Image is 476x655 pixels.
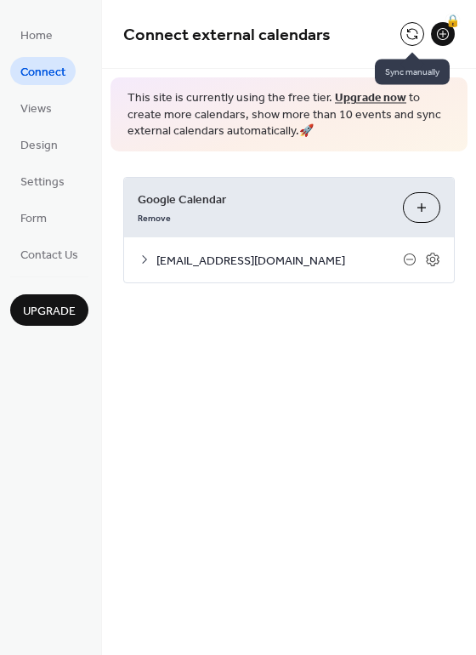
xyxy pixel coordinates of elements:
[375,60,450,85] span: Sync manually
[138,212,171,224] span: Remove
[20,174,65,191] span: Settings
[20,64,65,82] span: Connect
[20,27,53,45] span: Home
[20,210,47,228] span: Form
[10,57,76,85] a: Connect
[335,87,406,110] a: Upgrade now
[10,130,68,158] a: Design
[156,252,403,270] span: [EMAIL_ADDRESS][DOMAIN_NAME]
[10,203,57,231] a: Form
[23,303,76,321] span: Upgrade
[10,20,63,48] a: Home
[20,137,58,155] span: Design
[10,94,62,122] a: Views
[20,247,78,265] span: Contact Us
[10,240,88,268] a: Contact Us
[127,90,450,140] span: This site is currently using the free tier. to create more calendars, show more than 10 events an...
[123,19,331,52] span: Connect external calendars
[10,167,75,195] a: Settings
[138,191,389,208] span: Google Calendar
[20,100,52,118] span: Views
[10,294,88,326] button: Upgrade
